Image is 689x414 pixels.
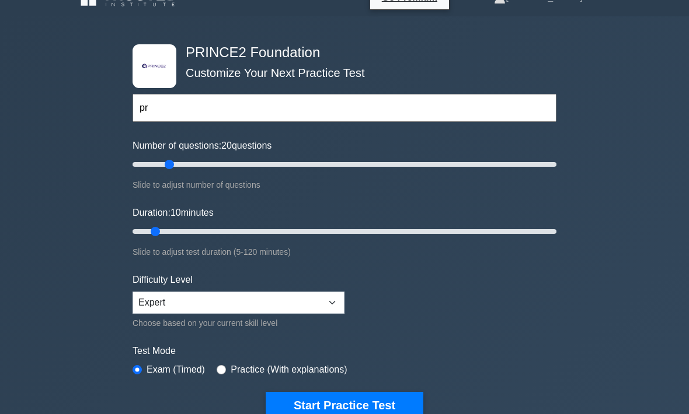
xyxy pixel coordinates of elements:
div: Slide to adjust test duration (5-120 minutes) [133,245,556,259]
label: Practice (With explanations) [231,363,347,377]
h4: PRINCE2 Foundation [181,44,499,61]
label: Difficulty Level [133,273,193,287]
label: Number of questions: questions [133,139,272,153]
span: 20 [221,141,232,150]
span: 10 [170,208,181,217]
div: Choose based on your current skill level [133,316,344,330]
label: Exam (Timed) [147,363,205,377]
label: Test Mode [133,344,556,358]
input: Start typing to filter on topic or concept... [133,94,556,122]
label: Duration: minutes [133,206,214,220]
div: Slide to adjust number of questions [133,178,556,192]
